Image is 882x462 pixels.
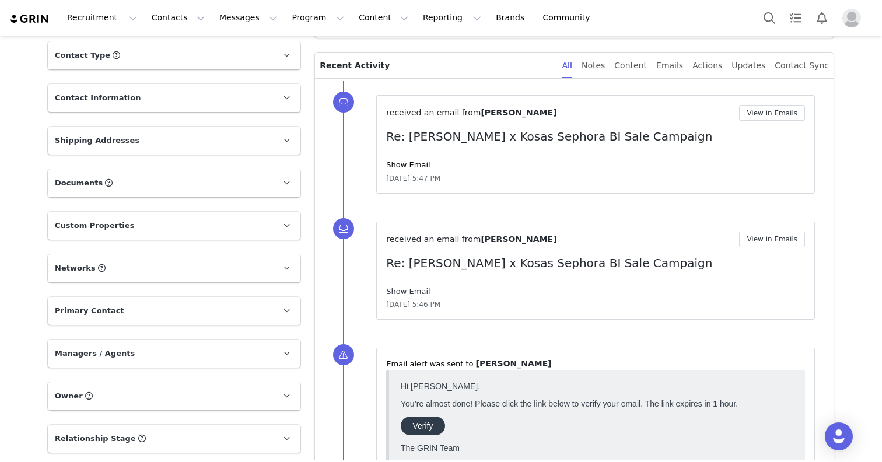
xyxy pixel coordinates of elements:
[55,135,139,146] span: Shipping Addresses
[145,5,212,31] button: Contacts
[386,254,805,272] p: Re: [PERSON_NAME] x Kosas Sephora BI Sale Campaign
[731,52,765,79] div: Updates
[476,359,552,368] span: [PERSON_NAME]
[825,422,853,450] div: Open Intercom Messenger
[614,52,647,79] div: Content
[835,9,873,27] button: Profile
[352,5,415,31] button: Content
[60,5,144,31] button: Recruitment
[386,108,481,117] span: received an email from
[842,9,861,27] img: placeholder-profile.jpg
[55,433,136,444] span: Relationship Stage
[5,84,397,93] p: If you did not request this email, feel free to ignore
[489,5,535,31] a: Brands
[562,52,572,79] div: All
[55,262,96,274] span: Networks
[692,52,722,79] div: Actions
[55,92,141,104] span: Contact Information
[9,13,50,24] img: grin logo
[386,287,430,296] a: Show Email
[212,5,284,31] button: Messages
[582,52,605,79] div: Notes
[5,22,397,32] p: You’re almost done! Please click the link below to verify your email. The link expires in 1 hour.
[386,299,440,310] span: [DATE] 5:46 PM
[386,160,430,169] a: Show Email
[320,52,552,78] p: Recent Activity
[5,5,397,112] body: The GRIN Team
[739,105,805,121] button: View in Emails
[656,52,683,79] div: Emails
[285,5,351,31] button: Program
[416,5,488,31] button: Reporting
[783,5,808,31] a: Tasks
[386,128,805,145] p: Re: [PERSON_NAME] x Kosas Sephora BI Sale Campaign
[9,9,479,22] body: Rich Text Area. Press ALT-0 for help.
[386,235,481,244] span: received an email from
[481,235,556,244] span: [PERSON_NAME]
[386,173,440,184] span: [DATE] 5:47 PM
[55,348,135,359] span: Managers / Agents
[386,358,805,370] p: ⁨Email⁩ alert was sent to ⁨ ⁩
[55,50,110,61] span: Contact Type
[775,52,829,79] div: Contact Sync
[55,177,103,189] span: Documents
[739,232,805,247] button: View in Emails
[5,40,49,58] a: Verify
[186,84,371,93] span: it or contact [EMAIL_ADDRESS][DOMAIN_NAME].
[5,5,397,14] p: Hi [PERSON_NAME],
[55,220,134,232] span: Custom Properties
[536,5,603,31] a: Community
[55,390,83,402] span: Owner
[55,305,124,317] span: Primary Contact
[809,5,835,31] button: Notifications
[757,5,782,31] button: Search
[481,108,556,117] span: [PERSON_NAME]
